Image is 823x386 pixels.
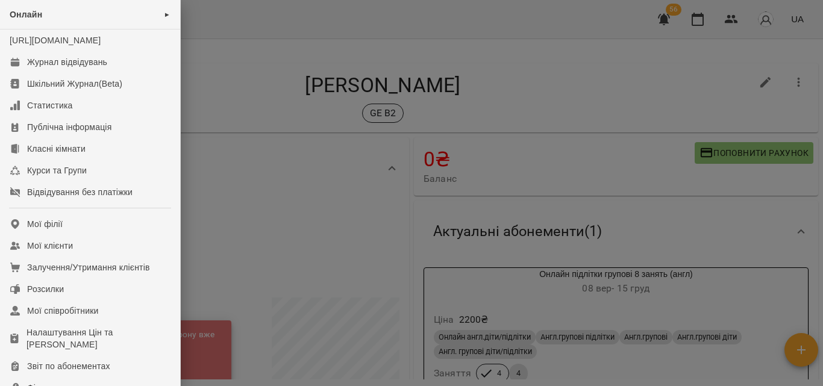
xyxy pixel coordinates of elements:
div: Класні кімнати [27,143,86,155]
div: Звіт по абонементах [27,360,110,372]
div: Статистика [27,99,73,111]
div: Курси та Групи [27,164,87,176]
div: Відвідування без платіжки [27,186,133,198]
div: Публічна інформація [27,121,111,133]
div: Мої співробітники [27,305,99,317]
div: Налаштування Цін та [PERSON_NAME] [27,326,171,350]
div: Мої філії [27,218,63,230]
div: Залучення/Утримання клієнтів [27,261,150,273]
a: [URL][DOMAIN_NAME] [10,36,101,45]
div: Журнал відвідувань [27,56,107,68]
div: Мої клієнти [27,240,73,252]
div: Шкільний Журнал(Beta) [27,78,122,90]
div: Розсилки [27,283,64,295]
span: Онлайн [10,10,42,19]
span: ► [164,10,171,19]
